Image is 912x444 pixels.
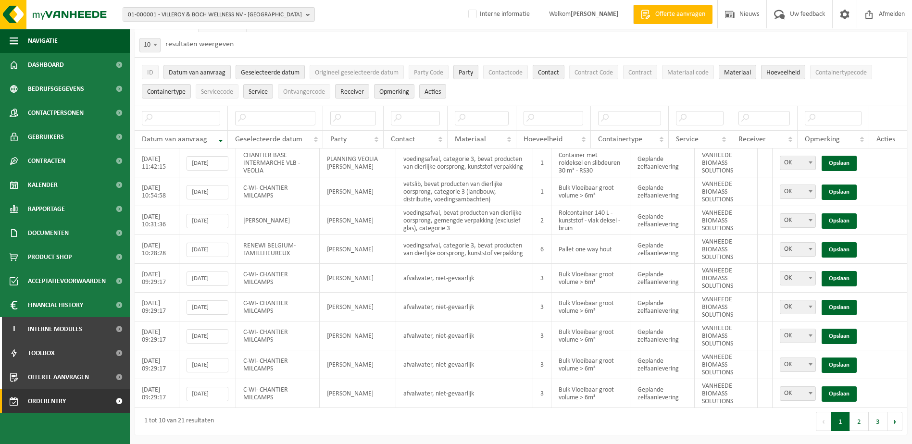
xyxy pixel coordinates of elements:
td: afvalwater, niet-gevaarlijk [396,321,533,350]
td: PLANNING VEOLIA [PERSON_NAME] [320,148,396,177]
td: Bulk Vloeibaar groot volume > 6m³ [551,321,631,350]
td: Rolcontainer 140 L - kunststof - vlak deksel - bruin [551,206,631,235]
span: Service [249,88,268,96]
td: [DATE] 11:42:15 [135,148,179,177]
td: voedingsafval, categorie 3, bevat producten van dierlijke oorsprong, kunststof verpakking [396,235,533,264]
td: [PERSON_NAME] [236,206,320,235]
td: Container met roldeksel en slibdeuren 30 m³ - RS30 [551,148,631,177]
span: OK [780,185,815,198]
td: [DATE] 09:29:17 [135,379,179,408]
span: Acties [425,88,441,96]
button: Next [887,412,902,431]
td: afvalwater, niet-gevaarlijk [396,350,533,379]
span: Opmerking [379,88,409,96]
span: 10 [139,38,161,52]
td: 1 [533,177,551,206]
button: Party CodeParty Code: Activate to sort [409,65,449,79]
span: Containertype [147,88,186,96]
td: 6 [533,235,551,264]
span: OK [780,329,816,343]
span: Containertype [598,136,642,143]
td: 3 [533,350,551,379]
span: 01-000001 - VILLEROY & BOCH WELLNESS NV - [GEOGRAPHIC_DATA] [128,8,302,22]
button: ContactContact: Activate to sort [533,65,564,79]
td: Geplande zelfaanlevering [630,350,694,379]
a: Opslaan [822,271,857,286]
button: 2 [850,412,869,431]
strong: [PERSON_NAME] [571,11,619,18]
td: voedingsafval, categorie 3, bevat producten van dierlijke oorsprong, kunststof verpakking [396,148,533,177]
span: Interne modules [28,317,82,341]
span: OK [780,358,815,371]
td: [PERSON_NAME] [320,321,396,350]
td: [DATE] 09:29:17 [135,350,179,379]
span: Dashboard [28,53,64,77]
a: Opslaan [822,300,857,315]
td: [DATE] 09:29:17 [135,321,179,350]
button: IDID: Activate to sort [142,65,159,79]
button: OpmerkingOpmerking: Activate to sort [374,84,414,99]
button: ContainertypecodeContainertypecode: Activate to sort [810,65,872,79]
a: Offerte aanvragen [633,5,712,24]
td: [PERSON_NAME] [320,264,396,293]
button: HoeveelheidHoeveelheid: Activate to sort [761,65,805,79]
span: Offerte aanvragen [653,10,708,19]
span: Origineel geselecteerde datum [315,69,399,76]
button: ServicecodeServicecode: Activate to sort [196,84,238,99]
span: ID [147,69,153,76]
span: Product Shop [28,245,72,269]
span: OK [780,300,815,314]
a: Opslaan [822,242,857,258]
td: VANHEEDE BIOMASS SOLUTIONS [695,293,758,321]
td: [DATE] 10:54:58 [135,177,179,206]
span: Hoeveelheid [524,136,562,143]
a: Opslaan [822,358,857,373]
span: Materiaal [724,69,751,76]
span: Servicecode [201,88,233,96]
td: afvalwater, niet-gevaarlijk [396,293,533,321]
td: Geplande zelfaanlevering [630,177,694,206]
span: OK [780,271,815,285]
span: Orderentry Goedkeuring [28,389,109,413]
td: C-WI- CHANTIER MILCAMPS [236,264,320,293]
td: [PERSON_NAME] [320,177,396,206]
button: Materiaal codeMateriaal code: Activate to sort [662,65,714,79]
span: Party Code [414,69,443,76]
span: Receiver [340,88,364,96]
button: Geselecteerde datumGeselecteerde datum: Activate to sort [236,65,305,79]
td: VANHEEDE BIOMASS SOLUTIONS [695,321,758,350]
td: VANHEEDE BIOMASS SOLUTIONS [695,206,758,235]
td: Geplande zelfaanlevering [630,148,694,177]
span: OK [780,243,815,256]
span: OK [780,387,815,400]
button: Previous [816,412,831,431]
a: Opslaan [822,329,857,344]
span: Bedrijfsgegevens [28,77,84,101]
div: 1 tot 10 van 21 resultaten [139,413,214,430]
span: Datum van aanvraag [169,69,225,76]
span: Contracten [28,149,65,173]
td: Geplande zelfaanlevering [630,264,694,293]
span: OK [780,185,816,199]
span: OK [780,358,816,372]
span: Documenten [28,221,69,245]
button: Acties [419,84,446,99]
span: Materiaal [455,136,486,143]
span: Offerte aanvragen [28,365,89,389]
td: Bulk Vloeibaar groot volume > 6m³ [551,264,631,293]
td: [PERSON_NAME] [320,293,396,321]
td: Pallet one way hout [551,235,631,264]
label: resultaten weergeven [165,40,234,48]
td: RENEWI BELGIUM- FAMILLHEUREUX [236,235,320,264]
td: C-WI- CHANTIER MILCAMPS [236,350,320,379]
span: Kalender [28,173,58,197]
td: [DATE] 10:28:28 [135,235,179,264]
span: 10 [140,38,160,52]
span: Gebruikers [28,125,64,149]
span: Containertypecode [815,69,867,76]
td: [DATE] 09:29:17 [135,293,179,321]
button: 01-000001 - VILLEROY & BOCH WELLNESS NV - [GEOGRAPHIC_DATA] [123,7,315,22]
td: Geplande zelfaanlevering [630,321,694,350]
span: Contact [538,69,559,76]
td: CHANTIER BASE INTERMARCHE VLB - VEOLIA [236,148,320,177]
